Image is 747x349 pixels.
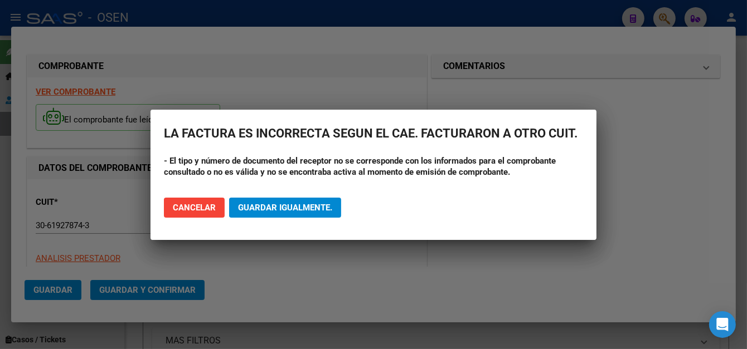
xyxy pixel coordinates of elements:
[173,203,216,213] span: Cancelar
[709,311,736,338] div: Open Intercom Messenger
[164,156,556,177] strong: - El tipo y número de documento del receptor no se corresponde con los informados para el comprob...
[164,198,225,218] button: Cancelar
[229,198,341,218] button: Guardar igualmente.
[238,203,332,213] span: Guardar igualmente.
[164,123,583,144] h2: LA FACTURA ES INCORRECTA SEGUN EL CAE. FACTURARON A OTRO CUIT.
